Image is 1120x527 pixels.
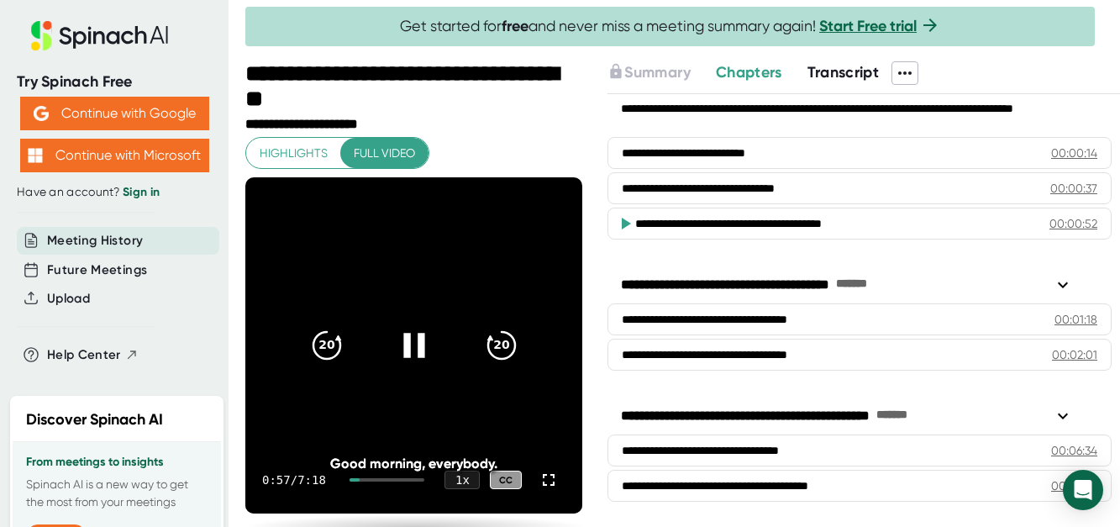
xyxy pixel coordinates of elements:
button: Highlights [246,138,341,169]
span: Highlights [260,143,328,164]
div: Open Intercom Messenger [1063,470,1103,510]
button: Upload [47,289,90,308]
div: Have an account? [17,185,212,200]
button: Chapters [716,61,782,84]
span: Summary [624,63,690,82]
button: Summary [607,61,690,84]
span: Chapters [716,63,782,82]
a: Start Free trial [819,17,917,35]
span: Transcript [807,63,880,82]
button: Transcript [807,61,880,84]
button: Future Meetings [47,261,147,280]
div: Good morning, everybody. [279,456,549,472]
button: Help Center [47,345,139,365]
div: 00:01:18 [1054,311,1097,328]
div: 00:00:52 [1049,215,1097,232]
span: Get started for and never miss a meeting summary again! [400,17,940,36]
div: CC [490,471,522,490]
span: Full video [354,143,415,164]
a: Sign in [123,185,160,199]
div: 00:00:37 [1050,180,1097,197]
div: 00:06:34 [1051,442,1097,459]
p: Spinach AI is a new way to get the most from your meetings [26,476,208,511]
img: Aehbyd4JwY73AAAAAElFTkSuQmCC [34,106,49,121]
button: Full video [340,138,429,169]
b: free [502,17,528,35]
button: Meeting History [47,231,143,250]
div: 00:00:14 [1051,145,1097,161]
button: Continue with Google [20,97,209,130]
div: 00:06:42 [1051,477,1097,494]
div: 00:02:01 [1052,346,1097,363]
div: Upgrade to access [607,61,715,85]
span: Help Center [47,345,121,365]
h3: From meetings to insights [26,456,208,469]
div: 1 x [444,471,480,489]
div: 0:57 / 7:18 [262,473,329,487]
h2: Discover Spinach AI [26,408,163,431]
button: Continue with Microsoft [20,139,209,172]
div: Try Spinach Free [17,72,212,92]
